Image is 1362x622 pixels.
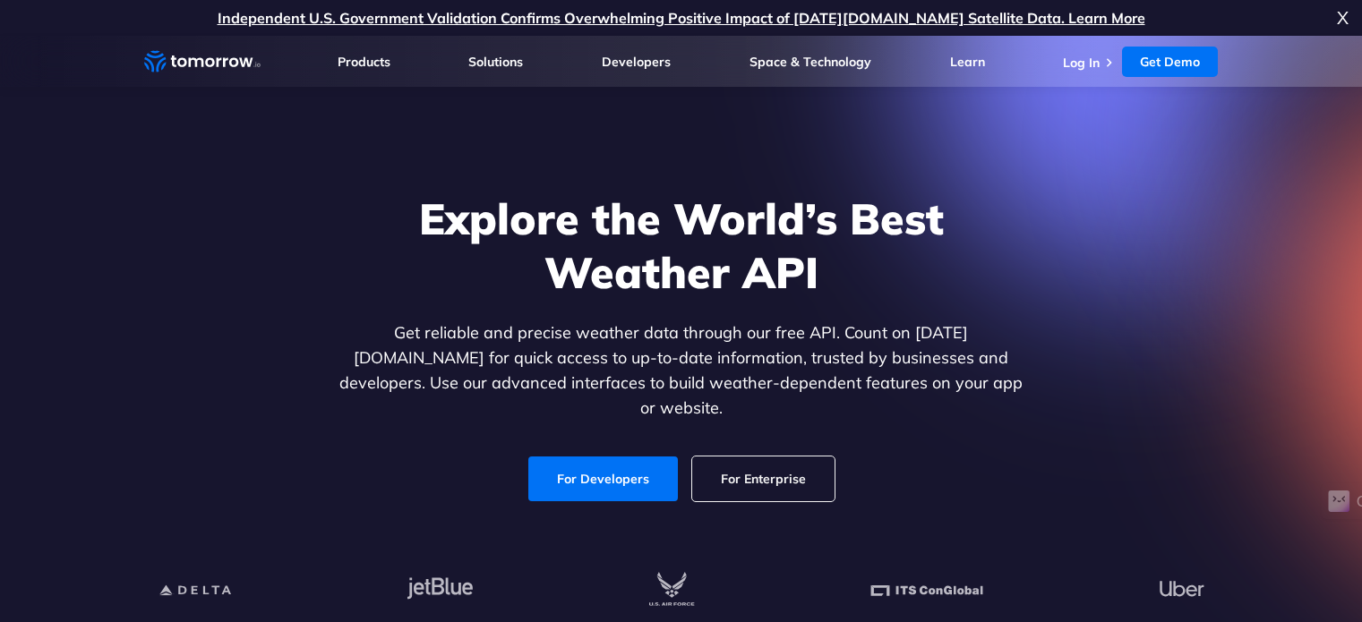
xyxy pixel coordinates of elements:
a: Independent U.S. Government Validation Confirms Overwhelming Positive Impact of [DATE][DOMAIN_NAM... [218,9,1145,27]
a: Products [338,54,390,70]
p: Get reliable and precise weather data through our free API. Count on [DATE][DOMAIN_NAME] for quic... [336,320,1027,421]
h1: Explore the World’s Best Weather API [336,192,1027,299]
a: Log In [1063,55,1100,71]
a: Learn [950,54,985,70]
a: Solutions [468,54,523,70]
a: For Enterprise [692,456,835,501]
a: Home link [144,48,261,75]
a: Space & Technology [750,54,871,70]
a: For Developers [528,456,678,501]
a: Get Demo [1122,47,1218,77]
a: Developers [602,54,671,70]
